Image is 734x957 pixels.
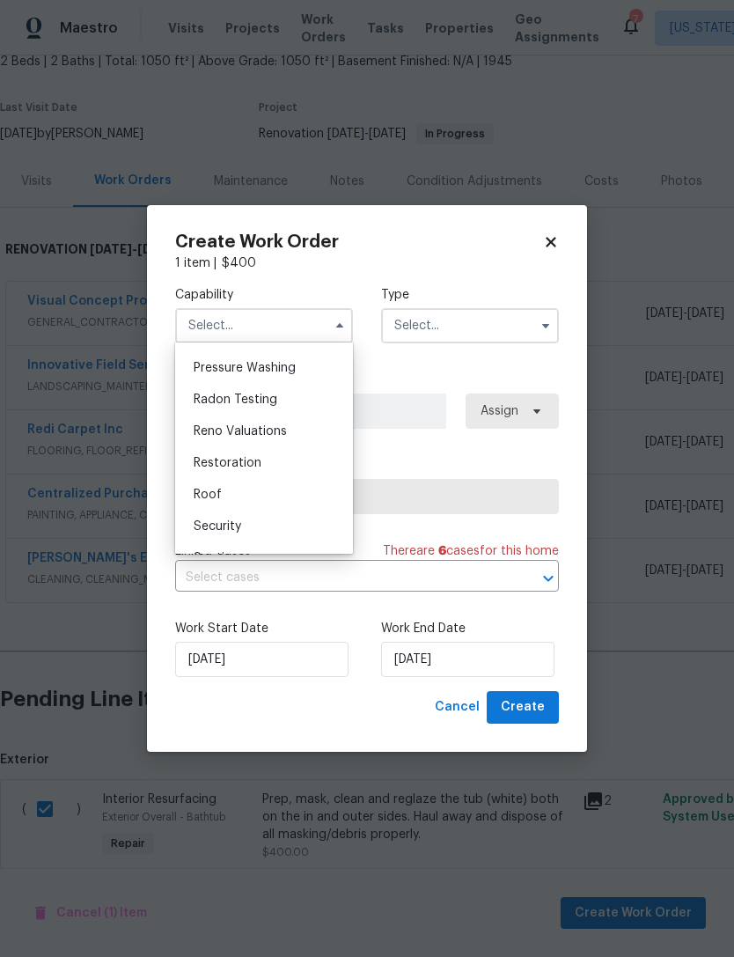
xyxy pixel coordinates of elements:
[190,488,544,505] span: Select trade partner
[175,457,559,475] label: Trade Partner
[536,566,561,591] button: Open
[381,642,554,677] input: M/D/YYYY
[383,542,559,560] span: There are case s for this home
[175,254,559,272] div: 1 item |
[194,457,261,469] span: Restoration
[428,691,487,724] button: Cancel
[381,620,559,637] label: Work End Date
[175,642,349,677] input: M/D/YYYY
[175,233,543,251] h2: Create Work Order
[175,372,559,389] label: Work Order Manager
[175,564,510,592] input: Select cases
[222,257,256,269] span: $ 400
[194,489,222,501] span: Roof
[381,308,559,343] input: Select...
[501,696,545,718] span: Create
[329,315,350,336] button: Hide options
[194,520,241,533] span: Security
[435,696,480,718] span: Cancel
[194,362,296,374] span: Pressure Washing
[175,286,353,304] label: Capability
[194,552,231,564] span: Septic
[175,620,353,637] label: Work Start Date
[481,402,518,420] span: Assign
[194,425,287,438] span: Reno Valuations
[535,315,556,336] button: Show options
[175,308,353,343] input: Select...
[487,691,559,724] button: Create
[194,394,277,406] span: Radon Testing
[381,286,559,304] label: Type
[438,545,446,557] span: 6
